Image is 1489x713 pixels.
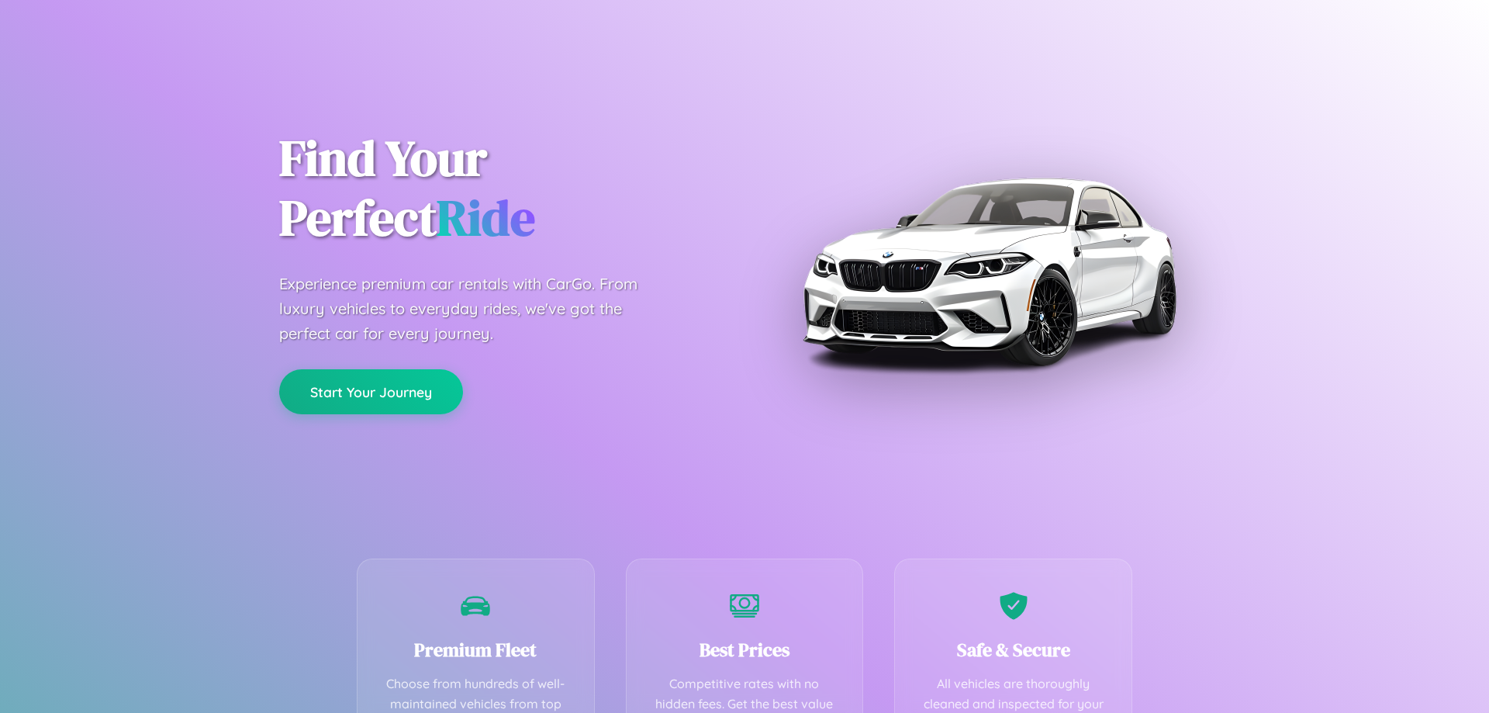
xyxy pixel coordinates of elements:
[279,129,721,248] h1: Find Your Perfect
[918,637,1108,663] h3: Safe & Secure
[279,272,667,346] p: Experience premium car rentals with CarGo. From luxury vehicles to everyday rides, we've got the ...
[279,369,463,414] button: Start Your Journey
[437,184,535,251] span: Ride
[795,78,1183,466] img: Premium BMW car rental vehicle
[381,637,571,663] h3: Premium Fleet
[650,637,840,663] h3: Best Prices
